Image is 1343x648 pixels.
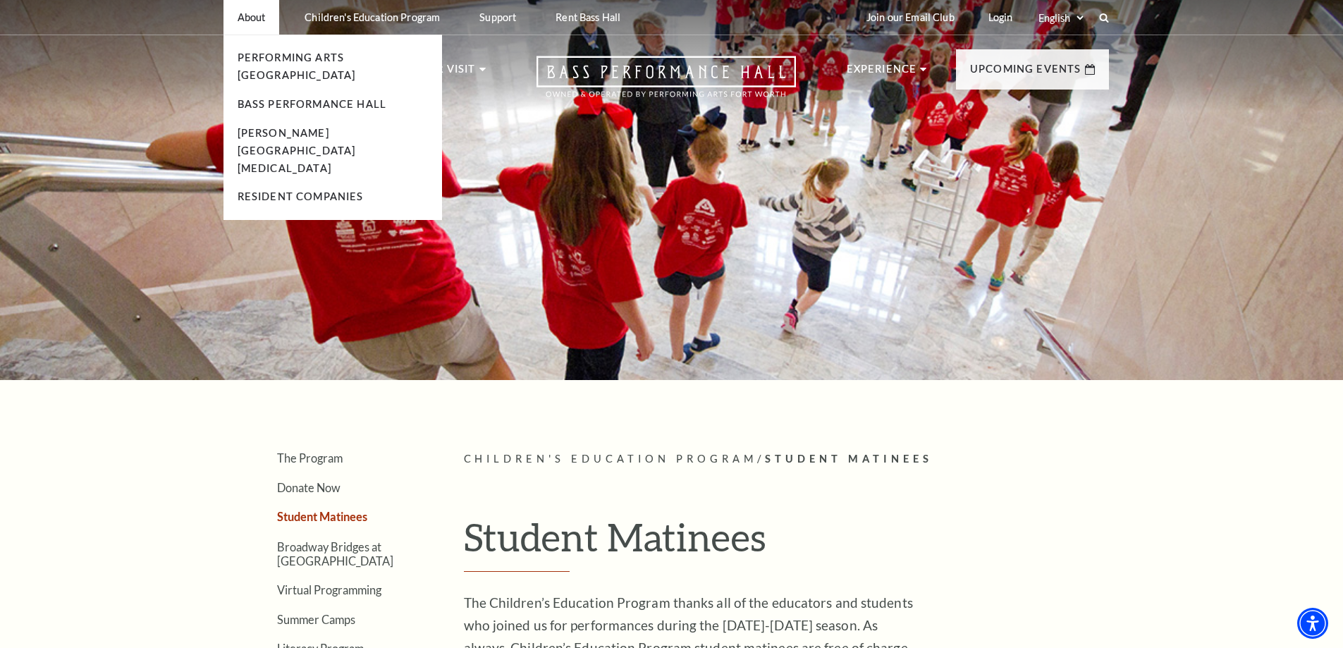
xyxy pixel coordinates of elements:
a: Bass Performance Hall [238,98,387,110]
p: Support [479,11,516,23]
p: Experience [847,61,917,86]
a: Student Matinees [277,510,367,523]
a: [PERSON_NAME][GEOGRAPHIC_DATA][MEDICAL_DATA] [238,127,356,174]
a: The Program [277,451,343,465]
p: Rent Bass Hall [556,11,620,23]
a: Performing Arts [GEOGRAPHIC_DATA] [238,51,356,81]
select: Select: [1036,11,1086,25]
span: Student Matinees [765,453,933,465]
a: Virtual Programming [277,583,381,597]
div: Accessibility Menu [1297,608,1328,639]
p: Upcoming Events [970,61,1081,86]
p: / [464,451,1109,468]
a: Donate Now [277,481,341,494]
p: Children's Education Program [305,11,440,23]
a: Resident Companies [238,190,364,202]
a: Summer Camps [277,613,355,626]
p: About [238,11,266,23]
a: Open this option [486,56,847,111]
h1: Student Matinees [464,514,1109,572]
a: Broadway Bridges at [GEOGRAPHIC_DATA] [277,540,393,567]
span: Children's Education Program [464,453,758,465]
